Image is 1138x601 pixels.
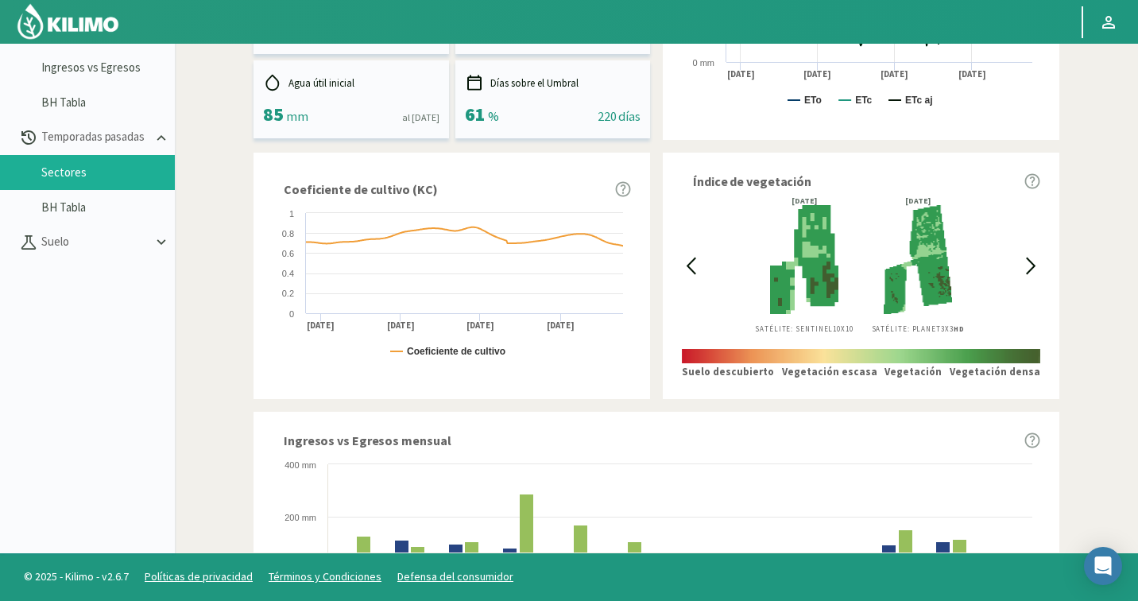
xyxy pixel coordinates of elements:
[547,320,575,332] text: [DATE]
[41,95,175,110] a: BH Tabla
[804,95,822,106] text: ETo
[941,324,965,333] span: 3X3
[465,73,641,92] div: Días sobre el Umbral
[38,233,153,251] p: Suelo
[284,431,451,450] span: Ingresos vs Egresos mensual
[307,320,335,332] text: [DATE]
[41,165,175,180] a: Sectores
[958,68,986,80] text: [DATE]
[402,111,439,125] div: al [DATE]
[455,60,651,138] kil-mini-card: report-summary-cards.DAYS_ABOVE_THRESHOLD
[145,569,253,584] a: Políticas de privacidad
[881,68,908,80] text: [DATE]
[286,108,308,124] span: mm
[387,320,415,332] text: [DATE]
[693,172,811,191] span: Índice de vegetación
[855,95,872,106] text: ETc
[282,229,294,238] text: 0.8
[833,324,853,333] span: 10X10
[289,209,294,219] text: 1
[1084,547,1122,585] div: Open Intercom Messenger
[950,364,1040,380] p: Vegetación densa
[38,128,153,146] p: Temporadas pasadas
[954,324,965,333] b: HD
[868,205,969,313] img: 34c0affe-f053-425d-a761-e112600daec6_-_planet_-_2024-12-10.png
[868,324,969,335] p: Satélite: Planet
[693,58,715,68] text: 0 mm
[407,346,505,357] text: Coeficiente de cultivo
[868,197,969,205] div: [DATE]
[254,60,449,138] kil-mini-card: report-summary-cards.INITIAL_USEFUL_WATER
[41,200,175,215] a: BH Tabla
[282,289,294,298] text: 0.2
[754,324,855,335] p: Satélite: Sentinel
[905,95,932,106] text: ETc aj
[754,197,855,205] div: [DATE]
[884,364,942,380] p: Vegetación
[488,108,499,124] span: %
[284,180,437,199] span: Coeficiente de cultivo (KC)
[263,102,283,126] span: 85
[284,460,316,470] text: 400 mm
[282,249,294,258] text: 0.6
[16,2,120,41] img: Kilimo
[263,73,439,92] div: Agua útil inicial
[284,513,316,522] text: 200 mm
[269,569,381,584] a: Términos y Condiciones
[598,107,641,126] div: 220 días
[682,364,774,380] p: Suelo descubierto
[289,309,294,319] text: 0
[682,349,1040,363] img: scale
[41,60,175,75] a: Ingresos vs Egresos
[397,569,513,584] a: Defensa del consumidor
[803,68,831,80] text: [DATE]
[727,68,755,80] text: [DATE]
[782,364,877,380] p: Vegetación escasa
[754,205,855,313] img: 34c0affe-f053-425d-a761-e112600daec6_-_sentinel_-_2024-12-08.png
[282,269,294,278] text: 0.4
[466,320,494,332] text: [DATE]
[16,568,137,585] span: © 2025 - Kilimo - v2.6.7
[465,102,485,126] span: 61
